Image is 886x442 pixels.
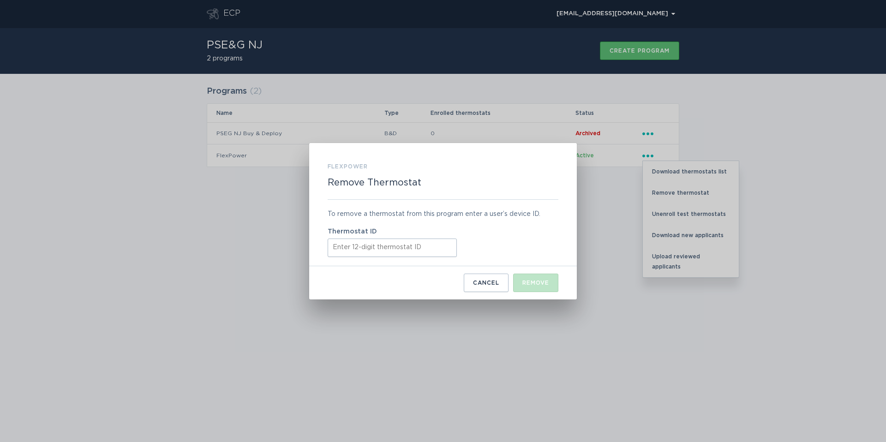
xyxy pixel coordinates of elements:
[513,274,558,292] button: Remove
[328,209,558,219] div: To remove a thermostat from this program enter a user’s device ID.
[473,280,499,286] div: Cancel
[328,228,558,235] label: Thermostat ID
[522,280,549,286] div: Remove
[464,274,509,292] button: Cancel
[309,143,577,299] div: Remove Thermostat
[328,177,421,188] h2: Remove Thermostat
[328,161,368,172] h3: FlexPower
[328,239,457,257] input: Thermostat ID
